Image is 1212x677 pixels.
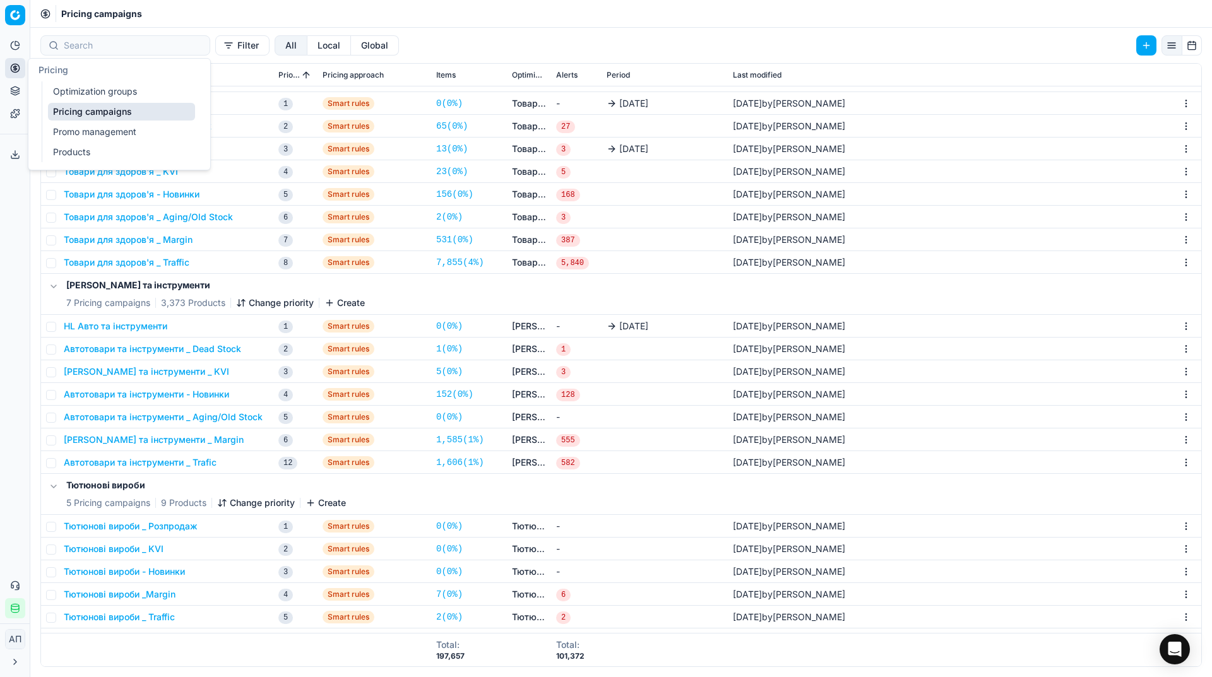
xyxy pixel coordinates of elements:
[733,188,845,201] div: by [PERSON_NAME]
[436,456,484,469] a: 1,606(1%)
[733,389,762,399] span: [DATE]
[436,233,473,246] a: 531(0%)
[278,211,293,224] span: 6
[556,70,578,80] span: Alerts
[278,611,293,624] span: 5
[733,234,762,245] span: [DATE]
[607,70,630,80] span: Period
[306,497,346,509] button: Create
[278,543,293,556] span: 2
[733,166,762,177] span: [DATE]
[556,651,585,661] div: 101,372
[64,565,185,578] button: Тютюнові вироби - Новинки
[512,211,546,223] a: Товари для здоров'я
[66,279,365,291] h5: [PERSON_NAME] та інструменти
[278,521,293,533] span: 1
[275,35,307,56] button: all
[733,256,845,269] div: by [PERSON_NAME]
[556,366,571,379] span: 3
[733,320,845,333] div: by [PERSON_NAME]
[64,388,229,401] button: Автотовари та інструменти - Новинки
[278,411,293,424] span: 5
[64,520,198,533] button: Тютюнові вироби _ Розпродаж
[733,257,762,268] span: [DATE]
[323,97,374,110] span: Smart rules
[512,520,546,533] a: Тютюнові вироби
[436,188,473,201] a: 156(0%)
[512,97,546,110] a: Товари для здоров'я
[217,497,295,509] button: Change priority
[66,479,346,492] h5: Тютюнові вироби
[323,543,374,555] span: Smart rules
[512,70,546,80] span: Optimization groups
[733,143,762,154] span: [DATE]
[323,256,374,269] span: Smart rules
[323,433,374,446] span: Smart rules
[278,343,293,356] span: 2
[551,560,602,583] td: -
[512,388,546,401] a: [PERSON_NAME] та інструменти
[323,211,374,223] span: Smart rules
[48,143,195,161] a: Products
[733,211,762,222] span: [DATE]
[48,123,195,141] a: Promo management
[323,343,374,355] span: Smart rules
[161,497,206,509] span: 9 Products
[323,611,374,623] span: Smart rules
[278,98,293,110] span: 1
[733,456,845,469] div: by [PERSON_NAME]
[512,543,546,555] a: Тютюнові вироби
[556,434,580,447] span: 555
[64,411,263,423] button: Автотовари та інструменти _ Aging/Old Stock
[300,69,312,81] button: Sorted by Priority ascending
[323,188,374,201] span: Smart rules
[556,189,580,201] span: 168
[436,343,463,355] a: 1(0%)
[556,211,571,224] span: 3
[436,70,456,80] span: Items
[512,320,546,333] a: [PERSON_NAME] та інструменти
[6,630,25,649] span: АП
[278,234,293,247] span: 7
[551,92,602,115] td: -
[733,457,762,468] span: [DATE]
[436,256,484,269] a: 7,855(4%)
[436,411,463,423] a: 0(0%)
[351,35,399,56] button: global
[733,120,845,132] div: by [PERSON_NAME]
[733,589,762,599] span: [DATE]
[556,611,571,624] span: 2
[733,233,845,246] div: by [PERSON_NAME]
[323,388,374,401] span: Smart rules
[64,39,202,52] input: Search
[64,543,163,555] button: Тютюнові вироби _ KVI
[61,8,142,20] span: Pricing campaigns
[733,211,845,223] div: by [PERSON_NAME]
[733,97,845,110] div: by [PERSON_NAME]
[733,321,762,331] span: [DATE]
[733,366,762,377] span: [DATE]
[5,629,25,649] button: АП
[512,411,546,423] a: [PERSON_NAME] та інструменти
[556,457,580,469] span: 582
[512,433,546,446] a: [PERSON_NAME] та інструменти
[556,389,580,401] span: 128
[733,365,845,378] div: by [PERSON_NAME]
[436,97,463,110] a: 0(0%)
[278,566,293,579] span: 3
[278,166,293,179] span: 4
[323,411,374,423] span: Smart rules
[512,143,546,155] a: Товари для здоров'я
[551,406,602,428] td: -
[551,538,602,560] td: -
[278,189,293,201] span: 5
[512,588,546,601] a: Тютюнові вироби
[278,143,293,156] span: 3
[436,565,463,578] a: 0(0%)
[733,411,845,423] div: by [PERSON_NAME]
[1160,634,1190,664] div: Open Intercom Messenger
[436,320,463,333] a: 0(0%)
[436,543,463,555] a: 0(0%)
[323,456,374,469] span: Smart rules
[733,433,845,446] div: by [PERSON_NAME]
